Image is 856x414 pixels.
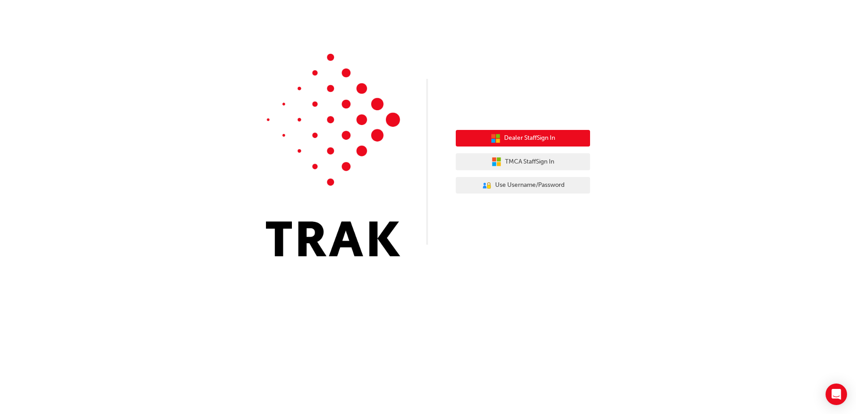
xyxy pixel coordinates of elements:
[456,177,590,194] button: Use Username/Password
[495,180,565,190] span: Use Username/Password
[266,54,400,256] img: Trak
[456,130,590,147] button: Dealer StaffSign In
[826,384,847,405] div: Open Intercom Messenger
[504,133,555,143] span: Dealer Staff Sign In
[505,157,554,167] span: TMCA Staff Sign In
[456,153,590,170] button: TMCA StaffSign In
